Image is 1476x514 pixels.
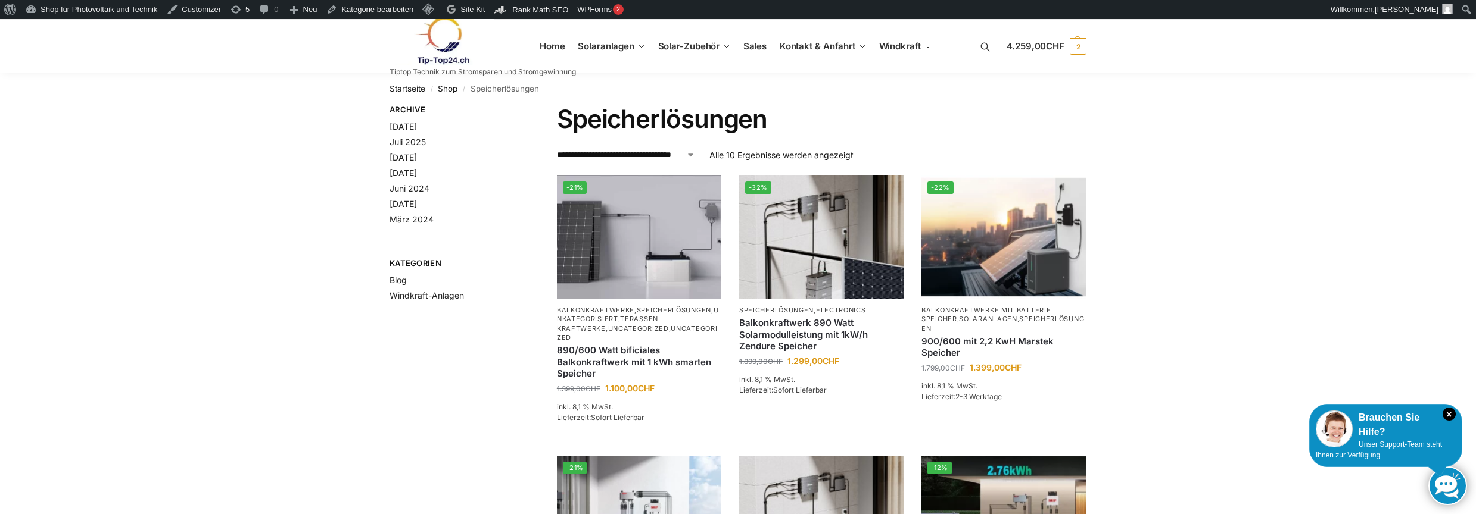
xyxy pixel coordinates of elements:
a: Uncategorized [557,324,718,341]
img: Customer service [1316,410,1353,447]
i: Schließen [1443,408,1456,421]
a: Windkraft [874,20,936,73]
span: CHF [950,363,965,372]
a: Sales [738,20,771,73]
span: Lieferzeit: [557,413,644,422]
span: CHF [1005,362,1022,372]
a: Electronics [816,306,866,314]
span: Unser Support-Team steht Ihnen zur Verfügung [1316,440,1442,459]
span: / [425,84,438,94]
img: Balkonkraftwerk 890 Watt Solarmodulleistung mit 1kW/h Zendure Speicher [739,175,904,299]
a: Unkategorisiert [557,306,719,323]
a: Juni 2024 [390,183,429,193]
span: CHF [586,384,600,393]
nav: Cart contents [1007,19,1086,74]
span: Rank Math SEO [512,5,568,14]
a: 890/600 Watt bificiales Balkonkraftwerk mit 1 kWh smarten Speicher [557,344,721,380]
span: CHF [638,383,655,393]
p: inkl. 8,1 % MwSt. [739,374,904,385]
a: [DATE] [390,199,417,209]
a: -32%Balkonkraftwerk 890 Watt Solarmodulleistung mit 1kW/h Zendure Speicher [739,175,904,299]
bdi: 1.100,00 [605,383,655,393]
a: 900/600 mit 2,2 KwH Marstek Speicher [921,336,1086,359]
a: Startseite [390,84,425,93]
div: 2 [613,4,624,15]
h1: Speicherlösungen [557,104,1086,134]
a: Terassen Kraftwerke [557,315,658,332]
bdi: 1.399,00 [557,384,600,393]
span: Solaranlagen [578,40,634,52]
p: Tiptop Technik zum Stromsparen und Stromgewinnung [390,68,576,76]
span: 2-3 Werktage [955,392,1002,401]
span: Solar-Zubehör [658,40,720,52]
a: Balkonkraftwerk 890 Watt Solarmodulleistung mit 1kW/h Zendure Speicher [739,317,904,352]
a: Shop [438,84,457,93]
a: [DATE] [390,168,417,178]
a: Solaranlagen [573,20,650,73]
a: Balkonkraftwerke [557,306,634,314]
a: [DATE] [390,121,417,131]
a: Solar-Zubehör [653,20,735,73]
p: Alle 10 Ergebnisse werden angezeigt [709,149,854,161]
p: inkl. 8,1 % MwSt. [557,402,721,412]
span: Sofort Lieferbar [591,413,644,422]
span: Sales [743,40,767,52]
img: Balkonkraftwerk mit Marstek Speicher [921,175,1086,299]
a: -22%Balkonkraftwerk mit Marstek Speicher [921,175,1086,299]
a: -21%ASE 1000 Batteriespeicher [557,175,721,299]
img: ASE 1000 Batteriespeicher [557,175,721,299]
a: Uncategorized [608,324,669,333]
span: CHF [768,357,783,366]
span: Windkraft [879,40,921,52]
span: 2 [1070,38,1086,55]
bdi: 1.399,00 [970,362,1022,372]
p: , , , , , [557,306,721,343]
span: Archive [390,104,508,116]
a: Solaranlagen [959,315,1017,323]
a: Speicherlösungen [921,315,1084,332]
a: [DATE] [390,152,417,162]
span: Lieferzeit: [739,385,827,394]
button: Close filters [508,105,515,118]
bdi: 1.799,00 [921,363,965,372]
span: [PERSON_NAME] [1375,5,1438,14]
a: Windkraft-Anlagen [390,290,464,300]
img: Solaranlagen, Speicheranlagen und Energiesparprodukte [390,17,494,65]
p: , , [921,306,1086,333]
bdi: 1.899,00 [739,357,783,366]
p: , [739,306,904,315]
img: Benutzerbild von Rupert Spoddig [1442,4,1453,14]
a: Balkonkraftwerke mit Batterie Speicher [921,306,1051,323]
bdi: 1.299,00 [787,356,839,366]
span: Kategorien [390,258,508,269]
span: Kontakt & Anfahrt [780,40,855,52]
a: Kontakt & Anfahrt [774,20,871,73]
span: CHF [1046,40,1064,52]
a: Speicherlösungen [739,306,814,314]
nav: Breadcrumb [390,73,1086,104]
a: Juli 2025 [390,137,426,147]
a: Blog [390,275,407,285]
a: März 2024 [390,214,434,224]
p: inkl. 8,1 % MwSt. [921,381,1086,391]
span: Site Kit [460,5,485,14]
span: Sofort Lieferbar [773,385,827,394]
span: Lieferzeit: [921,392,1002,401]
a: 4.259,00CHF 2 [1007,29,1086,64]
span: 4.259,00 [1007,40,1064,52]
div: Brauchen Sie Hilfe? [1316,410,1456,439]
select: Shop-Reihenfolge [557,149,695,161]
span: / [457,84,470,94]
span: CHF [823,356,839,366]
a: Speicherlösungen [637,306,711,314]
